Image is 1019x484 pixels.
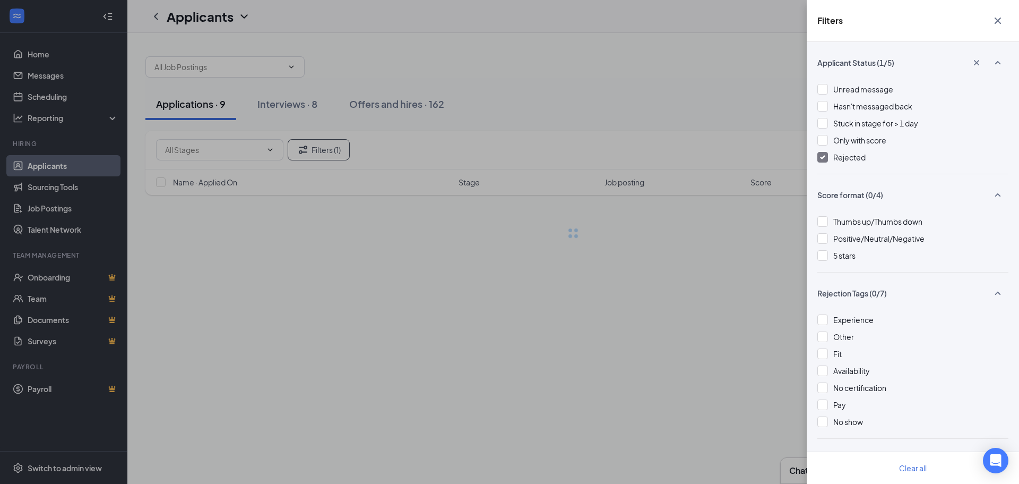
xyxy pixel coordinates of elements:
button: Cross [987,11,1008,31]
svg: SmallChevronUp [991,189,1004,201]
span: Stuck in stage for > 1 day [833,118,918,128]
h5: Filters [817,15,843,27]
span: Applicant Status (1/5) [817,57,894,68]
span: Hasn't messaged back [833,101,912,111]
svg: SmallChevronUp [991,56,1004,69]
span: 5 stars [833,251,856,260]
span: Rejection Tags (0/7) [817,288,887,299]
span: Experience [833,315,874,325]
span: Pay [833,400,846,410]
span: Rejected [833,152,866,162]
span: No show [833,417,863,427]
img: checkbox [820,155,825,159]
span: Unread message [833,84,893,94]
span: Thumbs up/Thumbs down [833,217,922,226]
button: SmallChevronUp [987,53,1008,73]
button: Cross [966,54,987,72]
button: SmallChevronUp [987,283,1008,303]
span: Other [833,332,854,342]
svg: Cross [991,14,1004,27]
svg: SmallChevronUp [991,287,1004,300]
button: Clear all [886,457,939,479]
span: Availability [833,366,870,376]
div: Open Intercom Messenger [983,448,1008,473]
svg: Cross [971,57,982,68]
span: No certification [833,383,886,393]
button: SmallChevronUp [987,185,1008,205]
span: Fit [833,349,842,359]
span: Only with score [833,135,886,145]
span: Score format (0/4) [817,190,883,200]
span: Positive/Neutral/Negative [833,234,925,243]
